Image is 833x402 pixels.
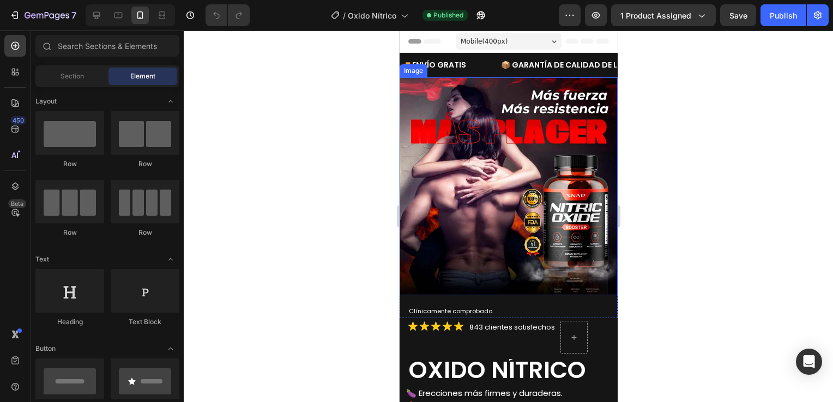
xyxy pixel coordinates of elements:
[10,116,26,125] div: 450
[433,10,463,20] span: Published
[101,28,281,41] p: 📦 GARANTÍA DE CALIDAD DE LOS PRODUCTOS
[611,4,716,26] button: 1 product assigned
[400,31,618,402] iframe: Design area
[348,10,396,21] span: Oxido Nítrico
[35,228,104,237] div: Row
[111,317,179,327] div: Text Block
[71,9,76,22] p: 7
[9,323,186,356] span: OXIDO NÍTRICO
[796,349,822,375] div: Open Intercom Messenger
[35,254,49,264] span: Text
[729,11,747,20] span: Save
[2,35,26,45] div: Image
[162,340,179,357] span: Toggle open
[35,159,104,169] div: Row
[162,93,179,110] span: Toggle open
[8,199,26,208] div: Beta
[4,4,81,26] button: 7
[111,159,179,169] div: Row
[35,35,179,57] input: Search Sections & Elements
[61,71,84,81] span: Section
[7,369,185,381] span: 🔥 Aumento del deseo y la potencia sexual.
[130,71,155,81] span: Element
[9,276,93,285] span: Clínicamente comprobado
[760,4,806,26] button: Publish
[111,228,179,237] div: Row
[7,357,163,368] span: 🍆 Erecciones más firmes y duraderas.
[770,10,797,21] div: Publish
[35,344,56,354] span: Button
[720,4,756,26] button: Save
[70,291,155,302] span: 843 clientes satisfechos
[35,317,104,327] div: Heading
[35,96,57,106] span: Layout
[206,4,250,26] div: Undo/Redo
[343,10,346,21] span: /
[162,251,179,268] span: Toggle open
[620,10,691,21] span: 1 product assigned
